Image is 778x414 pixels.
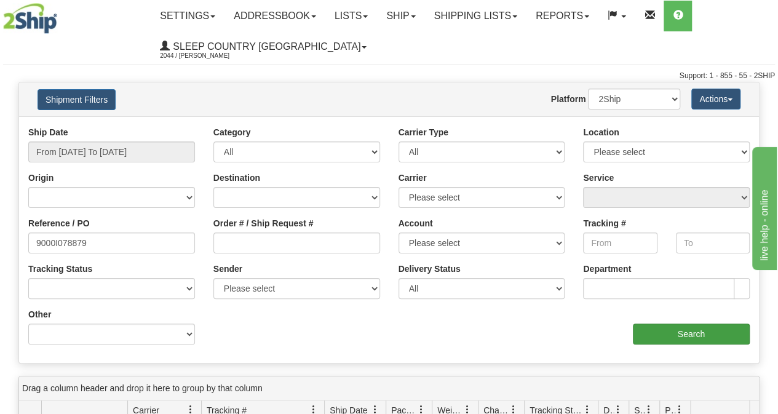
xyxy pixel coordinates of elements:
label: Carrier [399,172,427,184]
div: Support: 1 - 855 - 55 - 2SHIP [3,71,775,81]
a: Ship [377,1,424,31]
img: logo2044.jpg [3,3,57,34]
label: Department [583,263,631,275]
label: Tracking # [583,217,625,229]
a: Settings [151,1,224,31]
label: Category [213,126,251,138]
label: Other [28,308,51,320]
div: grid grouping header [19,376,759,400]
input: To [676,233,750,253]
label: Reference / PO [28,217,90,229]
button: Actions [691,89,740,109]
a: Reports [526,1,598,31]
label: Ship Date [28,126,68,138]
a: Shipping lists [425,1,526,31]
div: live help - online [9,7,114,22]
label: Delivery Status [399,263,461,275]
a: Addressbook [224,1,325,31]
button: Shipment Filters [38,89,116,110]
label: Platform [551,93,586,105]
label: Sender [213,263,242,275]
label: Carrier Type [399,126,448,138]
iframe: chat widget [750,144,777,269]
label: Order # / Ship Request # [213,217,314,229]
label: Location [583,126,619,138]
label: Tracking Status [28,263,92,275]
label: Account [399,217,433,229]
a: Sleep Country [GEOGRAPHIC_DATA] 2044 / [PERSON_NAME] [151,31,376,62]
label: Origin [28,172,54,184]
label: Destination [213,172,260,184]
input: Search [633,324,750,344]
label: Service [583,172,614,184]
span: Sleep Country [GEOGRAPHIC_DATA] [170,41,360,52]
span: 2044 / [PERSON_NAME] [160,50,252,62]
a: Lists [325,1,377,31]
input: From [583,233,657,253]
